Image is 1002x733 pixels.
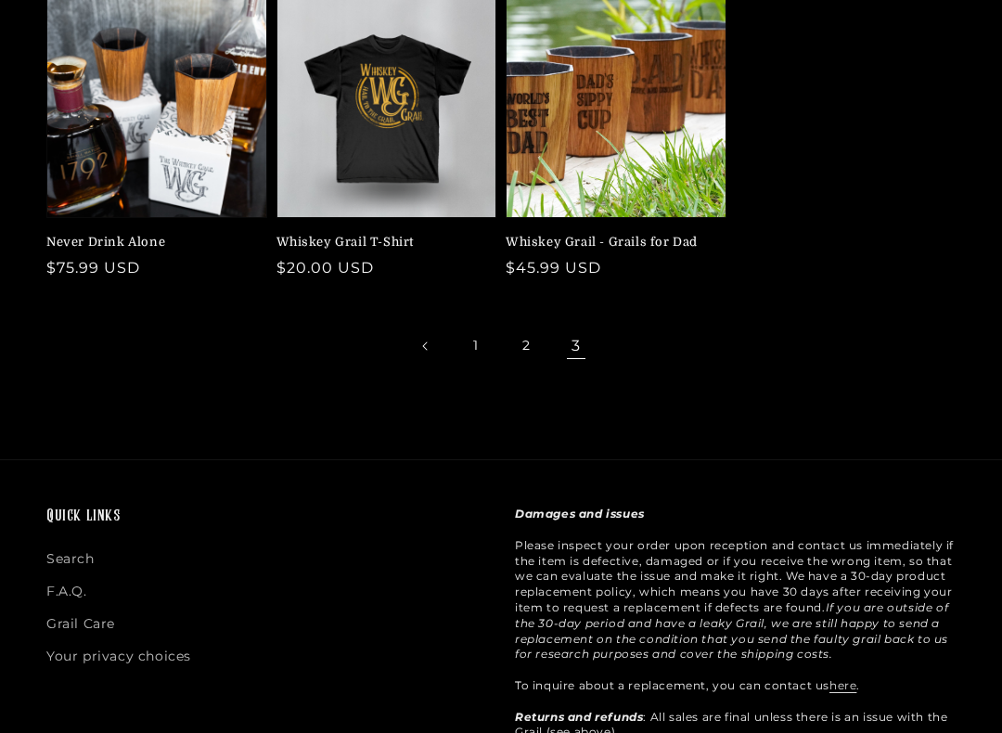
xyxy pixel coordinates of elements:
[46,640,191,673] a: Your privacy choices
[46,575,87,608] a: F.A.Q.
[515,507,645,521] strong: Damages and issues
[46,507,487,528] h2: Quick links
[506,326,546,366] a: Page 2
[515,600,948,661] em: If you are outside of the 30-day period and have a leaky Grail, we are still happy to send a repl...
[456,326,496,366] a: Page 1
[405,326,446,366] a: Previous page
[506,234,715,251] a: Whiskey Grail - Grails for Dad
[515,710,643,724] strong: Returns and refunds
[46,608,115,640] a: Grail Care
[46,547,95,575] a: Search
[46,326,956,366] nav: Pagination
[556,326,597,366] span: Page 3
[276,234,486,251] a: Whiskey Grail T-Shirt
[46,234,256,251] a: Never Drink Alone
[829,678,856,692] a: here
